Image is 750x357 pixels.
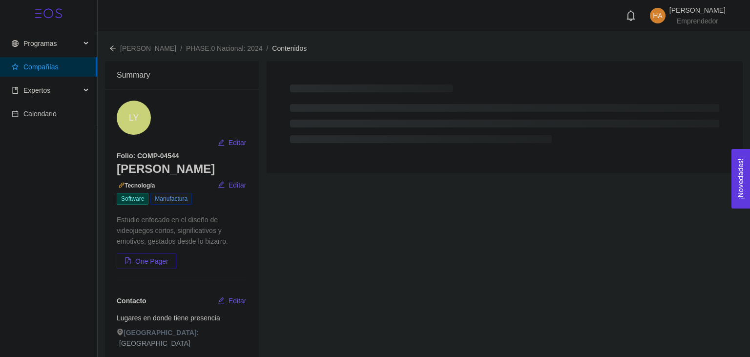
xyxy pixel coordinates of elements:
span: / [266,44,268,52]
span: arrow-left [109,45,116,52]
span: Calendario [23,110,57,118]
span: Editar [229,137,247,148]
span: api [119,182,125,188]
span: LY [129,101,139,135]
span: file-pdf [125,257,131,265]
span: bell [625,10,636,21]
span: Expertos [23,86,50,94]
span: Programas [23,40,57,47]
div: Estudio enfocado en el diseño de videojuegos cortos, significativos y emotivos, gestados desde lo... [117,214,247,247]
span: global [12,40,19,47]
span: Contacto [117,297,146,305]
button: Open Feedback Widget [731,149,750,209]
span: Tecnología [117,182,155,189]
span: Editar [229,295,247,306]
span: Editar [229,180,247,190]
h3: [PERSON_NAME] [117,161,247,177]
strong: Folio: COMP-04544 [117,152,179,160]
span: Contenidos [272,44,307,52]
button: file-pdfOne Pager [117,253,176,269]
span: [PERSON_NAME] [120,44,176,52]
span: [GEOGRAPHIC_DATA]: [117,327,199,338]
button: editEditar [217,293,247,309]
span: edit [218,297,225,305]
span: calendar [12,110,19,117]
span: [PERSON_NAME] [669,6,726,14]
button: editEditar [217,135,247,150]
span: [GEOGRAPHIC_DATA] [119,338,190,349]
span: PHASE.0 Nacional: 2024 [186,44,262,52]
span: environment [117,329,124,336]
span: Lugares en donde tiene presencia [117,314,220,322]
span: book [12,87,19,94]
span: Compañías [23,63,59,71]
button: editEditar [217,177,247,193]
span: / [180,44,182,52]
div: Summary [117,61,247,89]
span: One Pager [135,256,168,267]
span: star [12,63,19,70]
span: edit [218,181,225,189]
span: Software [117,193,148,205]
span: HA [653,8,662,23]
span: Manufactura [150,193,192,205]
span: Emprendedor [677,17,718,25]
span: edit [218,139,225,147]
